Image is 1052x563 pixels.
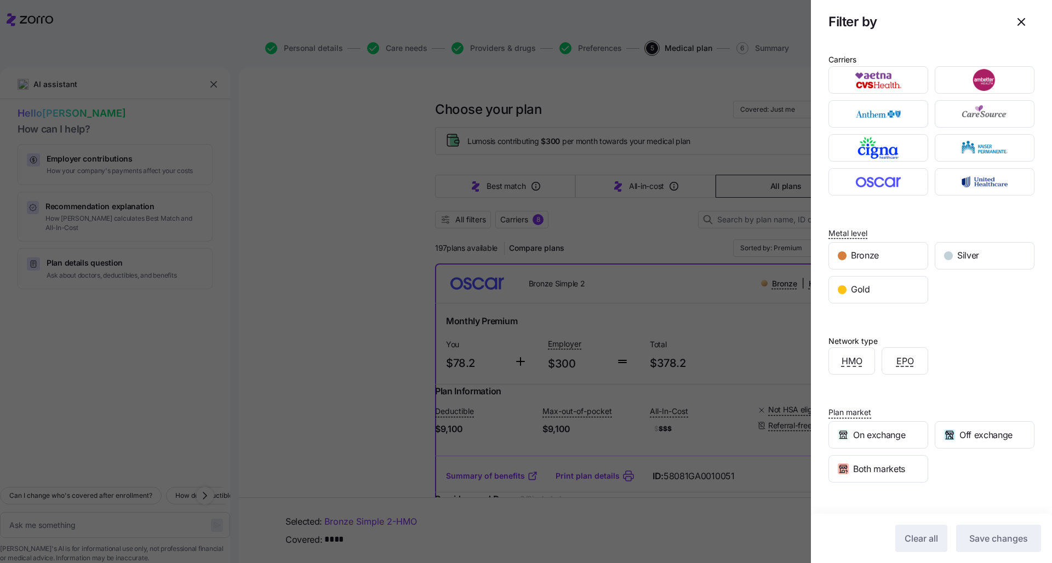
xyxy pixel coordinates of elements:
[957,249,979,262] span: Silver
[828,54,856,66] div: Carriers
[905,532,938,545] span: Clear all
[895,525,947,552] button: Clear all
[838,137,919,159] img: Cigna Healthcare
[828,13,999,30] h1: Filter by
[842,354,862,368] span: HMO
[838,69,919,91] img: Aetna CVS Health
[945,69,1025,91] img: Ambetter
[851,283,870,296] span: Gold
[945,171,1025,193] img: UnitedHealthcare
[945,103,1025,125] img: CareSource
[828,228,867,239] span: Metal level
[853,428,905,442] span: On exchange
[853,462,905,476] span: Both markets
[838,103,919,125] img: Anthem
[828,407,871,418] span: Plan market
[851,249,879,262] span: Bronze
[959,428,1013,442] span: Off exchange
[828,335,878,347] div: Network type
[956,525,1041,552] button: Save changes
[969,532,1028,545] span: Save changes
[838,171,919,193] img: Oscar
[896,354,914,368] span: EPO
[945,137,1025,159] img: Kaiser Permanente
